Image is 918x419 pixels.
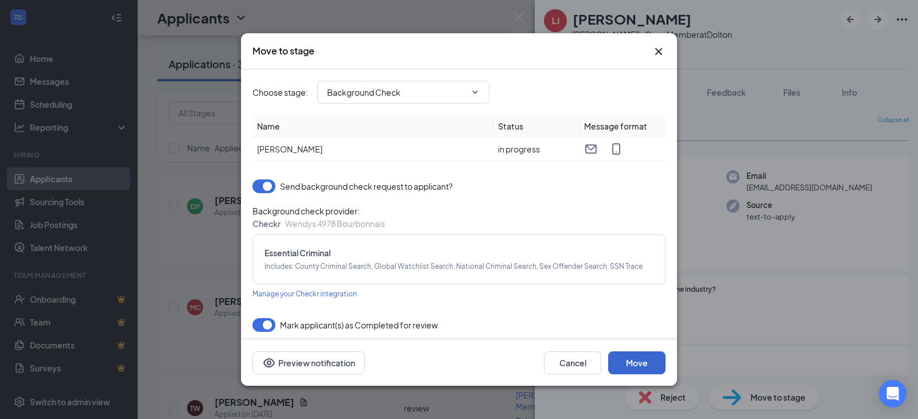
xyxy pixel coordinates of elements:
span: Wendys 4978 Bourbonnais [285,218,385,229]
span: Send background check request to applicant? [280,179,453,193]
button: Close [652,45,666,58]
td: in progress [493,138,579,161]
button: Preview notificationEye [252,351,365,374]
span: Choose stage : [252,86,308,99]
svg: ChevronDown [470,88,480,97]
span: Mark applicant(s) as Completed for review [280,318,438,332]
svg: MobileSms [609,142,623,156]
a: Manage your Checkr integration [252,287,357,300]
th: Name [252,115,493,138]
div: Open Intercom Messenger [879,380,907,408]
span: [PERSON_NAME] [257,144,322,154]
h3: Move to stage [252,45,314,57]
span: Checkr [252,218,281,229]
svg: Email [584,142,598,156]
th: Message format [579,115,666,138]
span: Manage your Checkr integration [252,289,357,298]
svg: Cross [652,45,666,58]
span: Includes : County Criminal Search, Global Watchlist Search, National Criminal Search, Sex Offende... [264,261,654,272]
span: Essential Criminal [264,246,654,259]
button: Cancel [544,351,601,374]
button: Move [608,351,666,374]
svg: Eye [262,356,276,370]
span: Background check provider : [252,205,666,217]
th: Status [493,115,579,138]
